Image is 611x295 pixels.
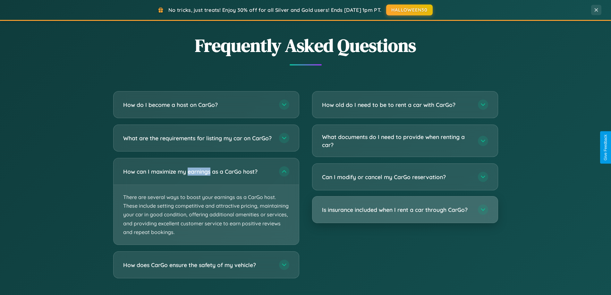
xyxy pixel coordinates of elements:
[603,134,608,161] div: Give Feedback
[322,173,471,181] h3: Can I modify or cancel my CarGo reservation?
[113,33,498,58] h2: Frequently Asked Questions
[322,133,471,149] h3: What documents do I need to provide when renting a car?
[168,7,381,13] span: No tricks, just treats! Enjoy 30% off for all Silver and Gold users! Ends [DATE] 1pm PT.
[386,4,433,15] button: HALLOWEEN30
[114,185,299,245] p: There are several ways to boost your earnings as a CarGo host. These include setting competitive ...
[123,134,273,142] h3: What are the requirements for listing my car on CarGo?
[123,101,273,109] h3: How do I become a host on CarGo?
[123,261,273,269] h3: How does CarGo ensure the safety of my vehicle?
[123,168,273,176] h3: How can I maximize my earnings as a CarGo host?
[322,101,471,109] h3: How old do I need to be to rent a car with CarGo?
[322,206,471,214] h3: Is insurance included when I rent a car through CarGo?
